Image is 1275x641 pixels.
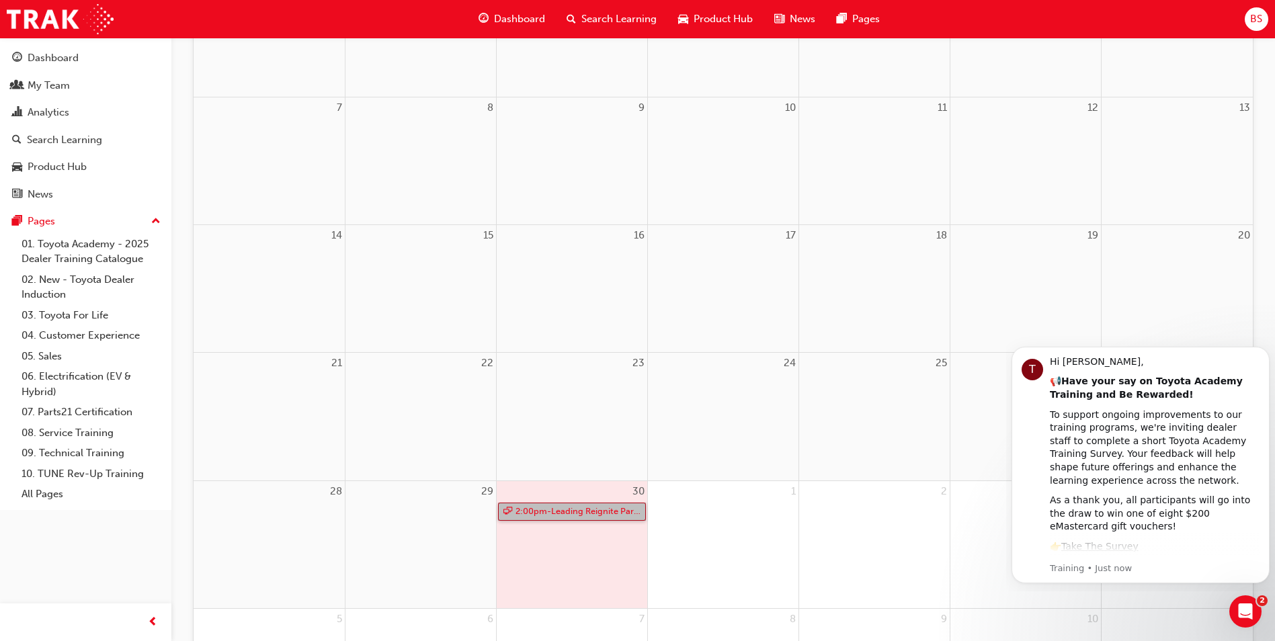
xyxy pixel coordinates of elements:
a: 10. TUNE Rev-Up Training [16,464,166,484]
span: BS [1250,11,1262,27]
a: 01. Toyota Academy - 2025 Dealer Training Catalogue [16,234,166,269]
a: September 12, 2025 [1085,97,1101,118]
td: September 9, 2025 [496,97,647,224]
div: My Team [28,78,70,93]
td: September 26, 2025 [950,353,1102,480]
a: October 9, 2025 [938,609,950,630]
a: September 23, 2025 [630,353,647,374]
a: 02. New - Toyota Dealer Induction [16,269,166,305]
a: September 22, 2025 [479,353,496,374]
a: September 28, 2025 [327,481,345,502]
a: October 5, 2025 [334,609,345,630]
a: September 19, 2025 [1085,225,1101,246]
td: September 16, 2025 [496,225,647,353]
span: search-icon [567,11,576,28]
a: October 10, 2025 [1085,609,1101,630]
a: 04. Customer Experience [16,325,166,346]
td: September 21, 2025 [194,353,345,480]
a: September 29, 2025 [479,481,496,502]
a: October 6, 2025 [485,609,496,630]
span: 2 [1257,595,1268,606]
td: September 23, 2025 [496,353,647,480]
td: September 13, 2025 [1102,97,1253,224]
div: Dashboard [28,50,79,66]
a: September 15, 2025 [481,225,496,246]
a: September 10, 2025 [782,97,798,118]
div: Analytics [28,105,69,120]
a: My Team [5,73,166,98]
span: car-icon [12,161,22,173]
span: pages-icon [12,216,22,228]
button: Pages [5,209,166,234]
a: 06. Electrification (EV & Hybrid) [16,366,166,402]
td: September 22, 2025 [345,353,496,480]
span: News [790,11,815,27]
a: September 8, 2025 [485,97,496,118]
a: September 9, 2025 [636,97,647,118]
a: September 7, 2025 [334,97,345,118]
span: Pages [852,11,880,27]
span: pages-icon [837,11,847,28]
a: September 18, 2025 [934,225,950,246]
a: news-iconNews [764,5,826,33]
a: search-iconSearch Learning [556,5,667,33]
span: guage-icon [12,52,22,65]
a: September 16, 2025 [631,225,647,246]
td: September 24, 2025 [647,353,798,480]
span: news-icon [774,11,784,28]
span: car-icon [678,11,688,28]
td: September 8, 2025 [345,97,496,224]
a: 08. Service Training [16,423,166,443]
td: October 3, 2025 [950,480,1102,608]
td: September 14, 2025 [194,225,345,353]
button: BS [1245,7,1268,31]
td: October 1, 2025 [647,480,798,608]
a: October 8, 2025 [787,609,798,630]
div: Pages [28,214,55,229]
a: September 14, 2025 [329,225,345,246]
a: 03. Toyota For Life [16,305,166,326]
div: News [28,187,53,202]
a: guage-iconDashboard [468,5,556,33]
a: October 1, 2025 [788,481,798,502]
span: prev-icon [148,614,158,631]
a: September 25, 2025 [933,353,950,374]
a: September 21, 2025 [329,353,345,374]
a: October 2, 2025 [938,481,950,502]
td: September 15, 2025 [345,225,496,353]
a: September 20, 2025 [1235,225,1253,246]
a: September 24, 2025 [781,353,798,374]
a: Analytics [5,100,166,125]
a: September 17, 2025 [783,225,798,246]
td: September 29, 2025 [345,480,496,608]
td: September 17, 2025 [647,225,798,353]
span: search-icon [12,134,22,146]
a: September 11, 2025 [935,97,950,118]
span: news-icon [12,189,22,201]
td: October 2, 2025 [799,480,950,608]
td: September 28, 2025 [194,480,345,608]
td: September 10, 2025 [647,97,798,224]
span: Dashboard [494,11,545,27]
img: Trak [7,4,114,34]
div: Product Hub [28,159,87,175]
td: September 25, 2025 [799,353,950,480]
a: September 30, 2025 [630,481,647,502]
iframe: Intercom live chat [1229,595,1262,628]
a: 05. Sales [16,346,166,367]
a: Search Learning [5,128,166,153]
span: guage-icon [479,11,489,28]
td: September 18, 2025 [799,225,950,353]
